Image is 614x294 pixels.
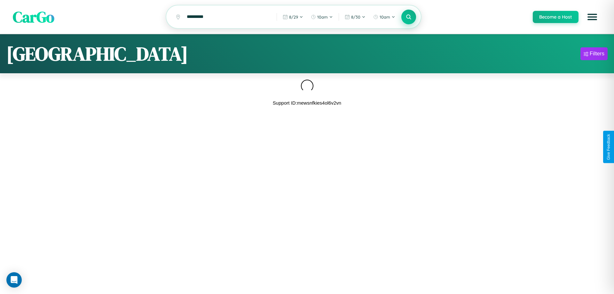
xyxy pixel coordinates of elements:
[273,99,341,107] p: Support ID: mewsnfkies4ol6v2vn
[590,51,604,57] div: Filters
[13,6,54,28] span: CarGo
[342,12,369,22] button: 8/30
[580,47,608,60] button: Filters
[351,14,360,20] span: 8 / 30
[308,12,336,22] button: 10am
[370,12,398,22] button: 10am
[533,11,579,23] button: Become a Host
[380,14,390,20] span: 10am
[6,272,22,288] div: Open Intercom Messenger
[317,14,328,20] span: 10am
[6,41,188,67] h1: [GEOGRAPHIC_DATA]
[583,8,601,26] button: Open menu
[279,12,306,22] button: 8/29
[289,14,298,20] span: 8 / 29
[606,134,611,160] div: Give Feedback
